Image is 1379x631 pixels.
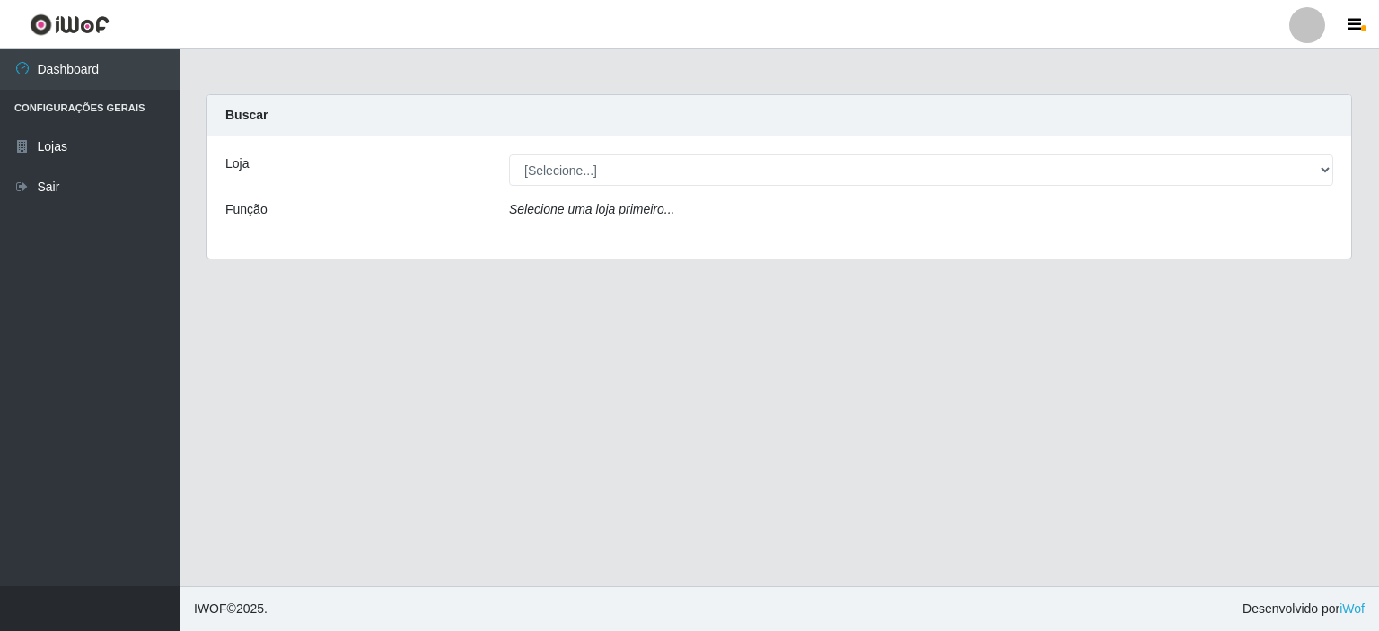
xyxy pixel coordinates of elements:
[225,108,268,122] strong: Buscar
[1243,600,1365,618] span: Desenvolvido por
[225,154,249,173] label: Loja
[30,13,110,36] img: CoreUI Logo
[1339,601,1365,616] a: iWof
[194,601,227,616] span: IWOF
[194,600,268,618] span: © 2025 .
[225,200,268,219] label: Função
[509,202,674,216] i: Selecione uma loja primeiro...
